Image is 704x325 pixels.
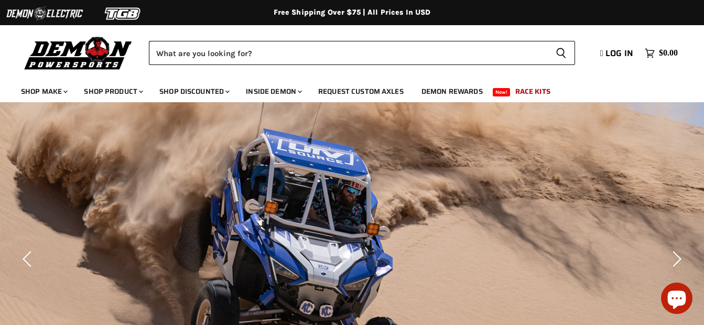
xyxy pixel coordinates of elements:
[76,81,149,102] a: Shop Product
[21,34,136,71] img: Demon Powersports
[310,81,411,102] a: Request Custom Axles
[13,81,74,102] a: Shop Make
[238,81,308,102] a: Inside Demon
[414,81,491,102] a: Demon Rewards
[507,81,558,102] a: Race Kits
[493,88,511,96] span: New!
[149,41,575,65] form: Product
[18,248,39,269] button: Previous
[595,49,640,58] a: Log in
[5,4,84,24] img: Demon Electric Logo 2
[547,41,575,65] button: Search
[151,81,236,102] a: Shop Discounted
[605,47,633,60] span: Log in
[659,48,678,58] span: $0.00
[13,77,675,102] ul: Main menu
[640,46,683,61] a: $0.00
[149,41,547,65] input: Search
[658,283,696,317] inbox-online-store-chat: Shopify online store chat
[84,4,163,24] img: TGB Logo 2
[665,248,686,269] button: Next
